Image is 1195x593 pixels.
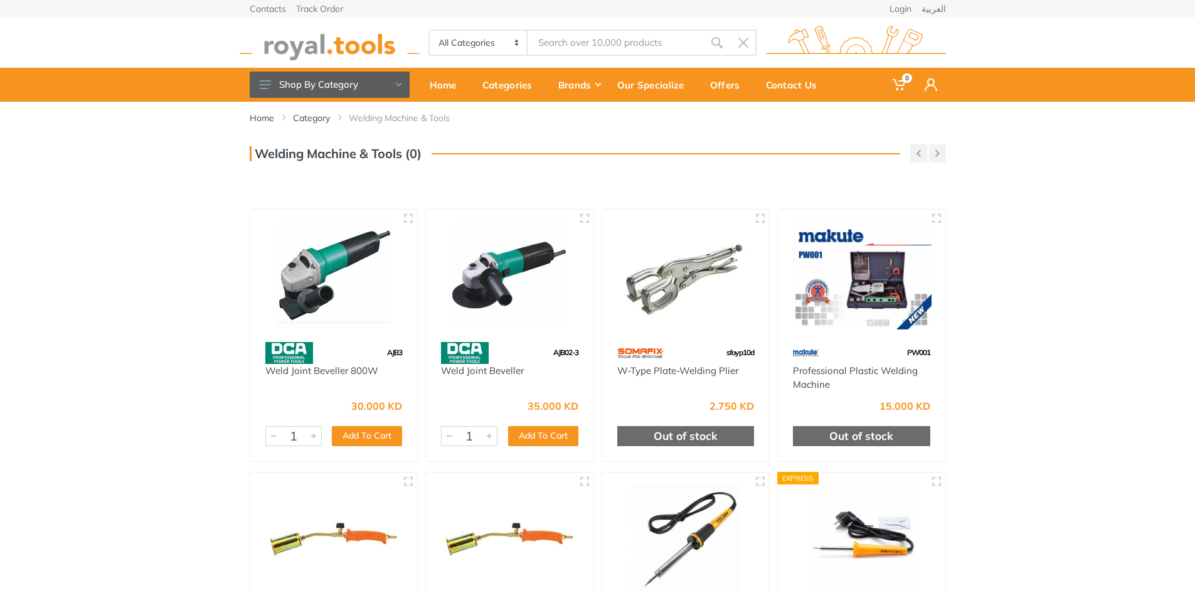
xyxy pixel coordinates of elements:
[528,401,578,411] div: 35.000 KD
[474,72,550,98] div: Categories
[437,221,582,329] img: Royal Tools - Weld Joint Beveller
[613,484,758,592] img: Royal Tools - Electric Soldering Iron 30w
[793,426,930,446] div: Out of stock
[793,342,819,364] img: 59.webp
[265,342,313,364] img: 58.webp
[250,146,422,161] h3: Welding Machine & Tools (0)
[250,112,946,124] nav: breadcrumb
[262,484,406,592] img: Royal Tools - Heating Torch With Handle 570mm
[250,72,410,98] button: Shop By Category
[757,68,834,102] a: Contact Us
[349,112,469,124] li: Welding Machine & Tools
[441,365,524,377] a: Weld Joint Beveller
[613,221,758,329] img: Royal Tools - W-Type Plate-Welding Plier
[430,31,528,55] select: Category
[262,221,406,329] img: Royal Tools - Weld Joint Beveller 800W
[701,68,757,102] a: Offers
[351,401,402,411] div: 30.000 KD
[608,68,701,102] a: Our Specialize
[726,348,754,357] span: sfayp10d
[789,484,934,592] img: Royal Tools - Electric Soldering Iron 60w
[884,68,916,102] a: 0
[293,112,330,124] a: Category
[550,72,608,98] div: Brands
[332,426,402,446] button: Add To Cart
[508,426,578,446] button: Add To Cart
[421,72,474,98] div: Home
[793,365,918,391] a: Professional Plastic Welding Machine
[437,484,582,592] img: Royal Tools - Heating Torch With Handle 900mm
[701,72,757,98] div: Offers
[902,73,912,83] span: 0
[617,365,738,377] a: W-Type Plate-Welding Plier
[921,4,946,13] a: العربية
[250,4,286,13] a: Contacts
[474,68,550,102] a: Categories
[528,29,703,56] input: Site search
[296,4,343,13] a: Track Order
[387,348,402,357] span: AJB3
[240,26,420,60] img: royal.tools Logo
[265,365,378,377] a: Weld Joint Beveller 800W
[250,112,274,124] a: Home
[617,426,755,446] div: Out of stock
[879,401,930,411] div: 15.000 KD
[890,4,911,13] a: Login
[777,472,819,484] div: Express
[553,348,578,357] span: AJB02-3
[757,72,834,98] div: Contact Us
[709,401,754,411] div: 2.750 KD
[617,342,664,364] img: 60.webp
[789,221,934,329] img: Royal Tools - Professional Plastic Welding Machine
[907,348,930,357] span: PW001
[766,26,946,60] img: royal.tools Logo
[608,72,701,98] div: Our Specialize
[441,342,489,364] img: 58.webp
[421,68,474,102] a: Home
